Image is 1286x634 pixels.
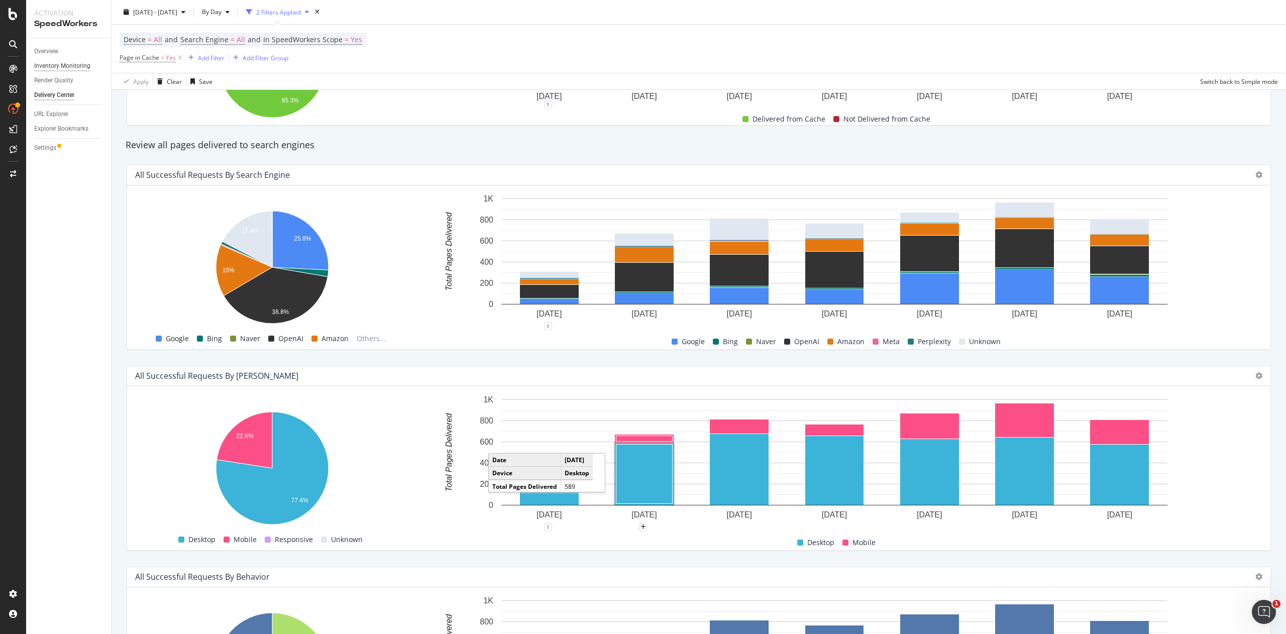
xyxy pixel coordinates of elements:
[480,459,493,467] text: 400
[822,92,847,100] text: [DATE]
[489,501,493,509] text: 0
[282,97,299,104] text: 85.3%
[229,52,288,64] button: Add Filter Group
[345,35,349,44] span: =
[544,322,552,330] div: 1
[34,90,104,100] a: Delivery Center
[480,480,493,488] text: 200
[727,309,752,318] text: [DATE]
[231,35,235,44] span: =
[822,309,847,318] text: [DATE]
[135,170,290,180] div: All Successful Requests by Search Engine
[917,92,942,100] text: [DATE]
[242,4,313,20] button: 2 Filters Applied
[756,336,776,348] span: Naver
[639,523,647,531] div: plus
[198,8,222,16] span: By Day
[483,596,493,605] text: 1K
[167,77,182,85] div: Clear
[234,534,257,546] span: Mobile
[34,124,88,134] div: Explorer Bookmarks
[631,92,657,100] text: [DATE]
[198,4,234,20] button: By Day
[180,35,229,44] span: Search Engine
[1272,600,1280,608] span: 1
[237,33,245,47] span: All
[418,193,1251,326] div: A chart.
[135,371,298,381] div: All Successful Requests by [PERSON_NAME]
[753,113,825,125] span: Delivered from Cache
[480,237,493,245] text: 600
[1252,600,1276,624] iframe: Intercom live chat
[186,73,212,89] button: Save
[135,572,270,582] div: All Successful Requests by Behavior
[166,333,189,345] span: Google
[272,308,289,315] text: 38.8%
[34,75,104,86] a: Render Quality
[34,61,90,71] div: Inventory Monitoring
[483,395,493,404] text: 1K
[445,212,453,290] text: Total Pages Delivered
[34,46,58,57] div: Overview
[207,333,222,345] span: Bing
[199,77,212,85] div: Save
[148,35,152,44] span: =
[294,235,311,242] text: 25.8%
[917,510,942,518] text: [DATE]
[135,206,410,331] svg: A chart.
[918,336,951,348] span: Perplexity
[917,309,942,318] text: [DATE]
[34,46,104,57] a: Overview
[1012,309,1037,318] text: [DATE]
[682,336,705,348] span: Google
[291,497,308,504] text: 77.4%
[263,35,343,44] span: In SpeedWorkers Scope
[165,35,178,44] span: and
[166,51,176,65] span: Yes
[34,109,68,120] div: URL Explorer
[822,510,847,518] text: [DATE]
[883,336,900,348] span: Meta
[1012,92,1037,100] text: [DATE]
[537,309,562,318] text: [DATE]
[445,412,453,491] text: Total Pages Delivered
[483,194,493,203] text: 1K
[480,617,493,626] text: 800
[124,35,146,44] span: Device
[133,77,149,85] div: Apply
[34,124,104,134] a: Explorer Bookmarks
[34,143,56,153] div: Settings
[843,113,930,125] span: Not Delivered from Cache
[480,438,493,446] text: 600
[631,510,657,518] text: [DATE]
[1012,510,1037,518] text: [DATE]
[243,53,288,62] div: Add Filter Group
[184,52,225,64] button: Add Filter
[34,61,104,71] a: Inventory Monitoring
[1107,510,1132,518] text: [DATE]
[351,33,362,47] span: Yes
[1196,73,1278,89] button: Switch back to Simple mode
[631,309,657,318] text: [DATE]
[537,510,562,518] text: [DATE]
[807,537,834,549] span: Desktop
[353,333,390,345] span: Others...
[537,92,562,100] text: [DATE]
[313,7,321,17] div: times
[135,407,410,532] svg: A chart.
[489,300,493,308] text: 0
[418,394,1251,527] div: A chart.
[837,336,865,348] span: Amazon
[723,336,738,348] span: Bing
[852,537,876,549] span: Mobile
[34,143,104,153] a: Settings
[278,333,303,345] span: OpenAI
[727,510,752,518] text: [DATE]
[331,534,363,546] span: Unknown
[480,279,493,287] text: 200
[34,8,103,18] div: Activation
[120,53,159,62] span: Page in Cache
[489,83,493,91] text: 0
[34,90,74,100] div: Delivery Center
